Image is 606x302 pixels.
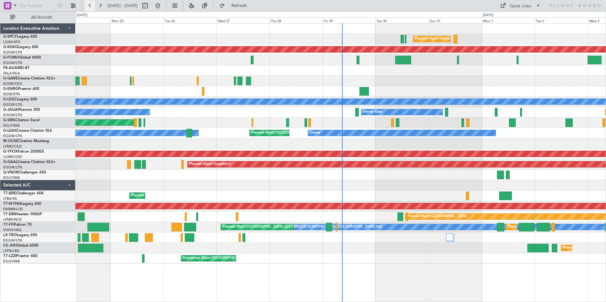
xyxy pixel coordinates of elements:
[3,66,29,70] a: P4-AUAMD-87
[131,191,208,200] div: Planned Maint Warsaw ([GEOGRAPHIC_DATA])
[510,3,531,9] div: Quick Links
[3,196,17,201] a: LTBA/ISL
[3,123,20,128] a: EGLF/FAB
[483,13,493,18] div: [DATE]
[3,108,18,112] span: G-JAGA
[3,35,37,39] a: G-SPCYLegacy 650
[226,3,253,8] span: Refresh
[3,144,22,149] a: LFMD/CEQ
[3,77,55,80] a: G-GARECessna Citation XLS+
[3,244,38,248] a: CS-JHHGlobal 6000
[535,17,588,23] div: Tue 2
[269,17,322,23] div: Thu 28
[497,1,544,11] button: Quick Links
[3,202,41,206] a: T7-N1960Legacy 650
[3,77,18,80] span: G-GARE
[3,212,42,216] a: T7-EMIHawker 900XP
[3,160,18,164] span: G-GAAL
[3,223,14,227] span: T7-FFI
[3,212,16,216] span: T7-EMI
[3,134,22,138] a: EGGW/LTN
[189,160,231,169] div: Planned Maint Dusseldorf
[3,254,37,258] a: T7-LZZIPraetor 600
[77,13,87,18] div: [DATE]
[429,17,482,23] div: Sun 31
[3,154,22,159] a: UUMO/OSF
[3,81,22,86] a: EGNR/CEG
[3,56,19,60] span: G-FOMO
[323,17,376,23] div: Fri 29
[3,150,44,154] a: G-YFOXFalcon 2000EX
[3,50,22,55] a: EGGW/LTN
[3,129,52,133] a: G-LEAXCessna Citation XLS
[216,17,269,23] div: Wed 27
[3,102,22,107] a: EGGW/LTN
[3,98,17,101] span: G-LEGC
[3,244,17,248] span: CS-JHH
[110,17,163,23] div: Mon 25
[3,108,40,112] a: G-JAGAPhenom 300
[3,139,49,143] a: M-OUSECitation Mustang
[3,228,22,232] a: VHHH/HKG
[3,192,43,195] a: T7-BREChallenger 604
[57,17,110,23] div: Sun 24
[3,139,18,143] span: M-OUSE
[3,45,18,49] span: G-KGKG
[3,160,55,164] a: G-GAALCessna Citation XLS+
[3,118,15,122] span: G-SIRS
[19,1,56,10] input: Trip Number
[3,71,20,76] a: FALA/HLA
[183,254,287,263] div: Unplanned Maint [GEOGRAPHIC_DATA] ([GEOGRAPHIC_DATA])
[3,118,40,122] a: G-SIRSCitation Excel
[251,128,351,138] div: Planned Maint [GEOGRAPHIC_DATA] ([GEOGRAPHIC_DATA])
[3,45,38,49] a: G-KGKGLegacy 600
[3,150,18,154] span: G-YFOX
[376,17,429,23] div: Sat 30
[407,212,467,221] div: Planned Maint [GEOGRAPHIC_DATA]
[3,175,20,180] a: EGLF/FAB
[7,12,69,22] button: All Aircraft
[3,238,22,243] a: EGGW/LTN
[3,87,18,91] span: G-ENRG
[482,17,535,23] div: Mon 1
[3,233,37,237] a: LX-TROLegacy 650
[16,15,67,20] span: All Aircraft
[3,60,22,65] a: EGGW/LTN
[3,87,39,91] a: G-ENRGPraetor 600
[3,35,17,39] span: G-SPCY
[310,128,320,138] div: Owner
[363,107,382,117] div: Owner Ibiza
[3,207,23,211] a: DNMM/LOS
[3,217,22,222] a: LFMN/NCE
[3,56,41,60] a: G-FOMOGlobal 6000
[216,1,255,11] button: Refresh
[3,233,17,237] span: LX-TRO
[3,192,16,195] span: T7-BRE
[3,129,17,133] span: G-LEAX
[3,92,20,97] a: EGSS/STN
[3,259,20,264] a: EGLF/FAB
[3,254,16,258] span: T7-LZZI
[3,98,37,101] a: G-LEGCLegacy 600
[108,3,138,9] span: [DATE] - [DATE]
[164,17,216,23] div: Tue 26
[3,165,22,170] a: EGGW/LTN
[3,40,20,44] a: LGAV/ATH
[3,66,17,70] span: P4-AUA
[222,222,328,232] div: Planned Maint [GEOGRAPHIC_DATA] ([GEOGRAPHIC_DATA] Intl)
[3,249,20,253] a: LFPB/LBG
[3,223,32,227] a: T7-FFIFalcon 7X
[3,171,19,174] span: G-VNOR
[3,202,21,206] span: T7-N1960
[3,113,22,117] a: EGGW/LTN
[415,34,488,44] div: Planned Maint Athens ([PERSON_NAME] Intl)
[3,171,46,174] a: G-VNORChallenger 650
